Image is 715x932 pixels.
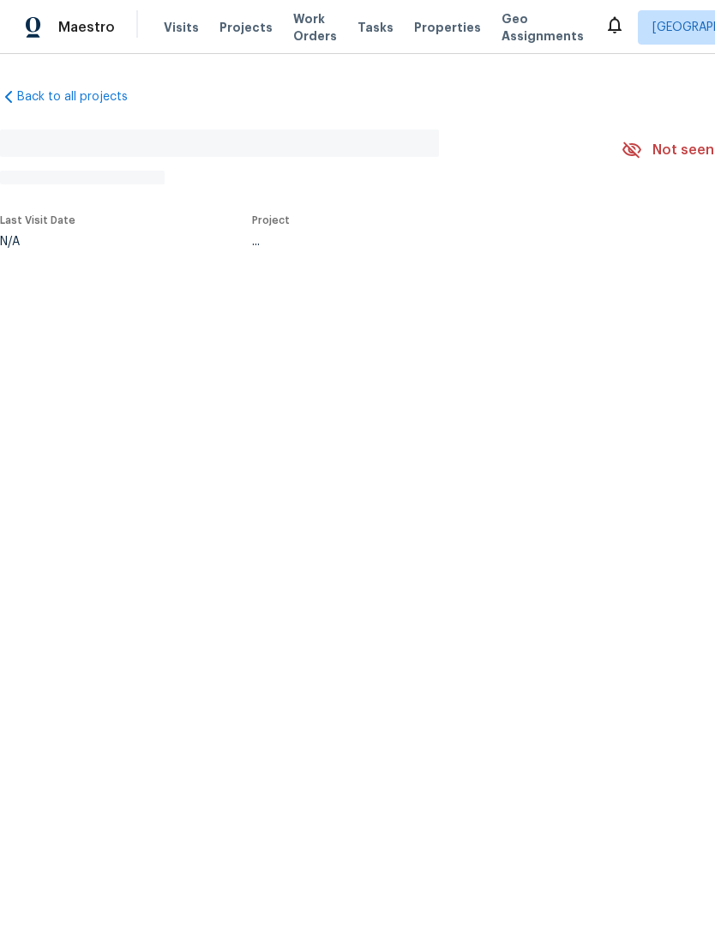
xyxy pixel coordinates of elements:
[357,21,394,33] span: Tasks
[252,236,581,248] div: ...
[502,10,584,45] span: Geo Assignments
[252,215,290,225] span: Project
[293,10,337,45] span: Work Orders
[219,19,273,36] span: Projects
[164,19,199,36] span: Visits
[414,19,481,36] span: Properties
[58,19,115,36] span: Maestro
